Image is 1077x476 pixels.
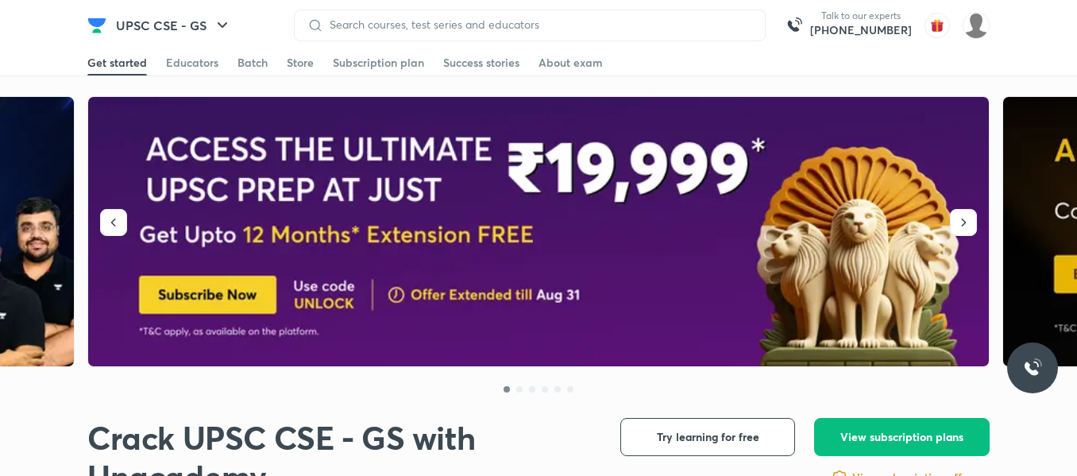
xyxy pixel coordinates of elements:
[443,50,519,75] a: Success stories
[323,18,752,31] input: Search courses, test series and educators
[814,418,990,456] button: View subscription plans
[87,50,147,75] a: Get started
[538,55,603,71] div: About exam
[287,55,314,71] div: Store
[106,10,241,41] button: UPSC CSE - GS
[1023,358,1042,377] img: ttu
[925,13,950,38] img: avatar
[443,55,519,71] div: Success stories
[166,50,218,75] a: Educators
[287,50,314,75] a: Store
[538,50,603,75] a: About exam
[87,16,106,35] img: Company Logo
[778,10,810,41] img: call-us
[87,55,147,71] div: Get started
[840,429,963,445] span: View subscription plans
[620,418,795,456] button: Try learning for free
[963,12,990,39] img: Yuvraj M
[333,50,424,75] a: Subscription plan
[237,55,268,71] div: Batch
[237,50,268,75] a: Batch
[166,55,218,71] div: Educators
[810,10,912,22] p: Talk to our experts
[810,22,912,38] a: [PHONE_NUMBER]
[333,55,424,71] div: Subscription plan
[657,429,759,445] span: Try learning for free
